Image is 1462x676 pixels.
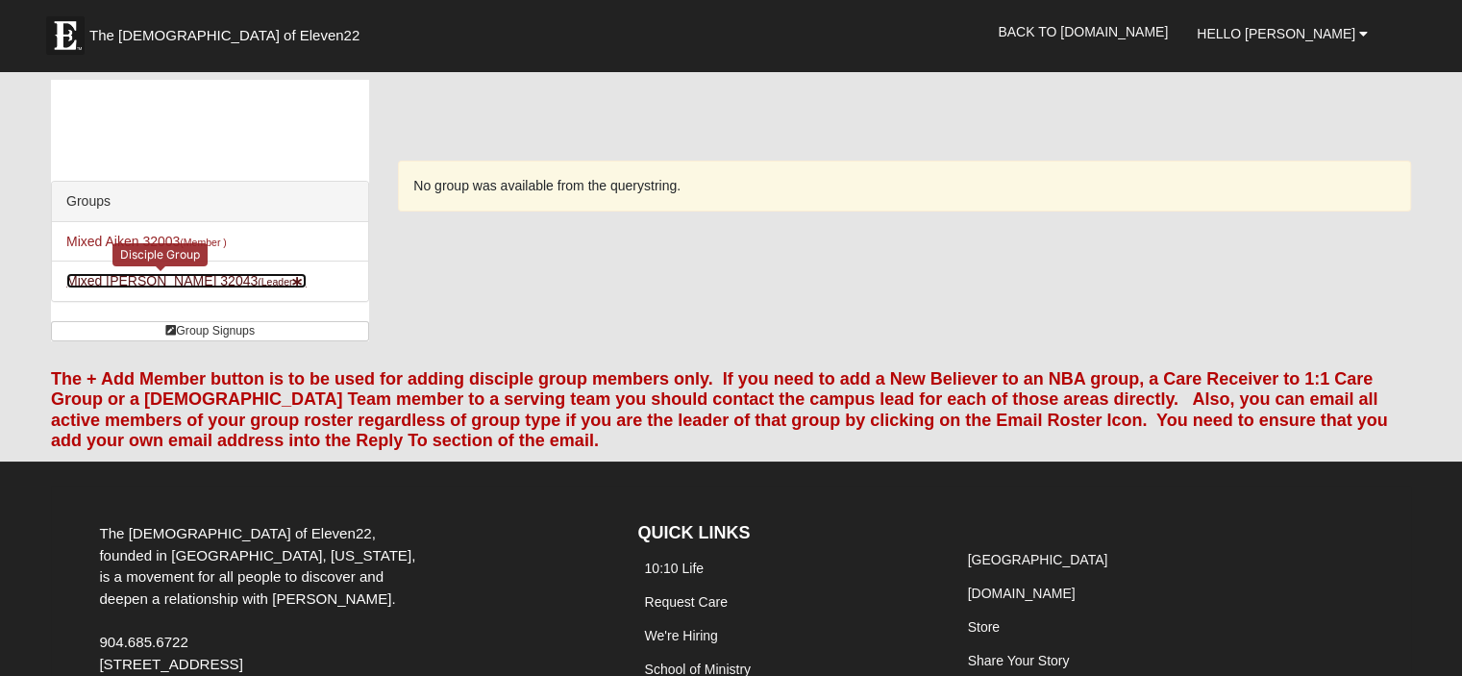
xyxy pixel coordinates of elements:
small: (Leader ) [258,276,307,288]
a: 10:10 Life [644,561,704,576]
a: Request Care [644,594,727,610]
a: Group Signups [51,321,369,341]
a: Mixed Aiken 32003(Member ) [66,234,227,249]
a: Store [968,619,1000,635]
a: Hello [PERSON_NAME] [1182,10,1382,58]
a: We're Hiring [644,628,717,643]
div: Groups [52,182,368,222]
font: The + Add Member button is to be used for adding disciple group members only. If you need to add ... [51,369,1388,451]
a: Back to [DOMAIN_NAME] [983,8,1182,56]
a: The [DEMOGRAPHIC_DATA] of Eleven22 [37,7,421,55]
div: Disciple Group [112,243,208,265]
a: Mixed [PERSON_NAME] 32043(Leader) [66,273,307,288]
div: No group was available from the querystring. [398,161,1411,212]
img: Eleven22 logo [46,16,85,55]
a: [GEOGRAPHIC_DATA] [968,552,1108,567]
span: Hello [PERSON_NAME] [1197,26,1355,41]
span: The [DEMOGRAPHIC_DATA] of Eleven22 [89,26,359,45]
a: [DOMAIN_NAME] [968,586,1076,601]
small: (Member ) [180,237,226,248]
h4: QUICK LINKS [637,523,931,544]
